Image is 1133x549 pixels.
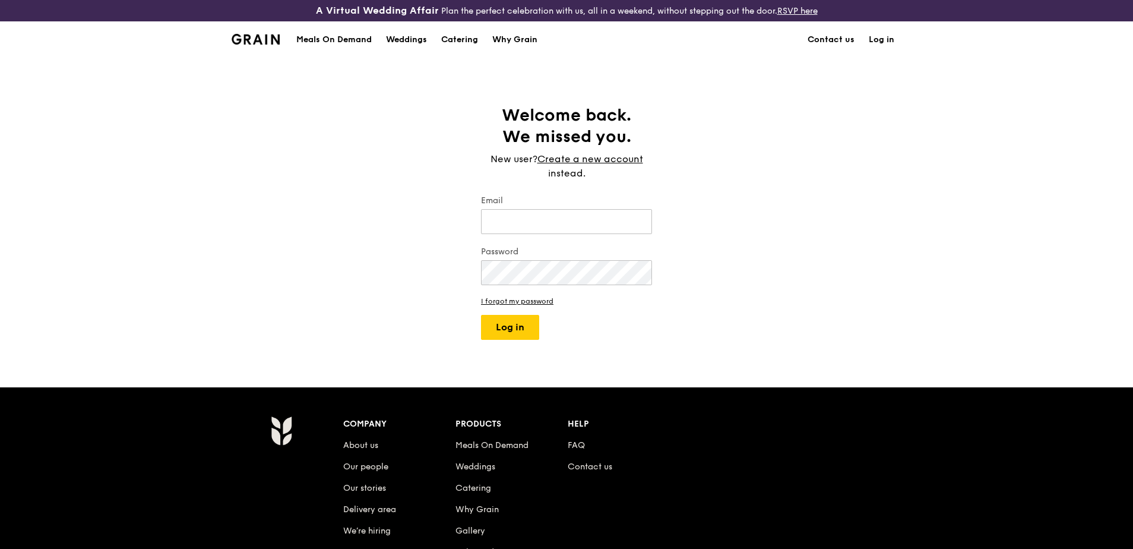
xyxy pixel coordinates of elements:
[481,315,539,340] button: Log in
[441,22,478,58] div: Catering
[455,483,491,493] a: Catering
[568,462,612,472] a: Contact us
[343,504,396,515] a: Delivery area
[481,246,652,258] label: Password
[481,105,652,147] h1: Welcome back. We missed you.
[232,34,280,45] img: Grain
[343,440,378,450] a: About us
[343,462,388,472] a: Our people
[296,22,372,58] div: Meals On Demand
[862,22,901,58] a: Log in
[434,22,485,58] a: Catering
[777,6,818,16] a: RSVP here
[455,526,485,536] a: Gallery
[568,440,585,450] a: FAQ
[316,5,439,17] h3: A Virtual Wedding Affair
[537,152,643,166] a: Create a new account
[455,504,499,515] a: Why Grain
[455,440,528,450] a: Meals On Demand
[379,22,434,58] a: Weddings
[455,462,495,472] a: Weddings
[224,5,909,17] div: Plan the perfect celebration with us, all in a weekend, without stepping out the door.
[232,21,280,56] a: GrainGrain
[485,22,545,58] a: Why Grain
[548,168,586,179] span: instead.
[481,297,652,305] a: I forgot my password
[481,195,652,207] label: Email
[490,153,537,165] span: New user?
[343,483,386,493] a: Our stories
[568,416,680,433] div: Help
[800,22,862,58] a: Contact us
[271,416,292,446] img: Grain
[455,416,568,433] div: Products
[343,526,391,536] a: We’re hiring
[492,22,537,58] div: Why Grain
[386,22,427,58] div: Weddings
[343,416,455,433] div: Company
